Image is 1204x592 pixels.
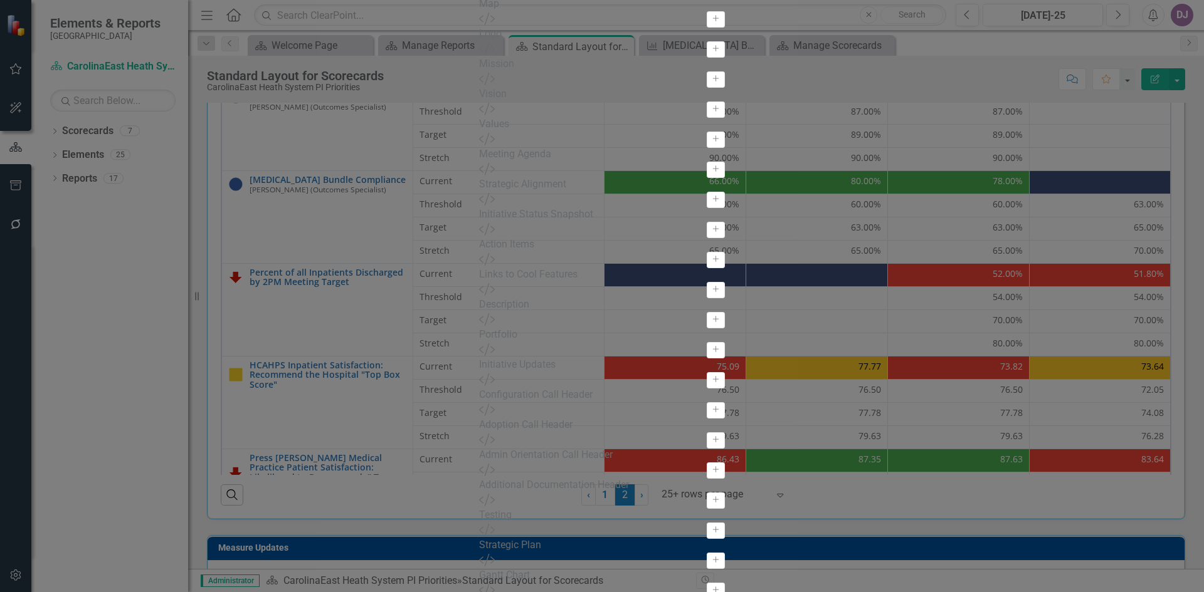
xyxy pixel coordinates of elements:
[479,418,725,432] div: Adoption Call Header
[479,27,725,41] div: Logo
[479,478,725,492] div: Additional Documentation Header
[479,207,725,222] div: Initiative Status Snapshot
[479,448,725,462] div: Admin Orientation Call Header
[479,568,725,583] div: Gantt Chart
[479,298,725,312] div: Description
[479,87,725,101] div: Vision
[479,358,725,372] div: Initiative Updates
[479,538,725,553] div: Strategic Plan
[479,117,725,132] div: Values
[479,147,725,162] div: Meeting Agenda
[479,177,725,192] div: Strategic Alignment
[479,57,725,71] div: Mission
[479,267,725,282] div: Links to Cool Features
[479,508,725,522] div: Testing
[479,388,725,402] div: Configuration Call Header
[479,237,725,252] div: Action Items
[479,328,725,342] div: Portfolio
